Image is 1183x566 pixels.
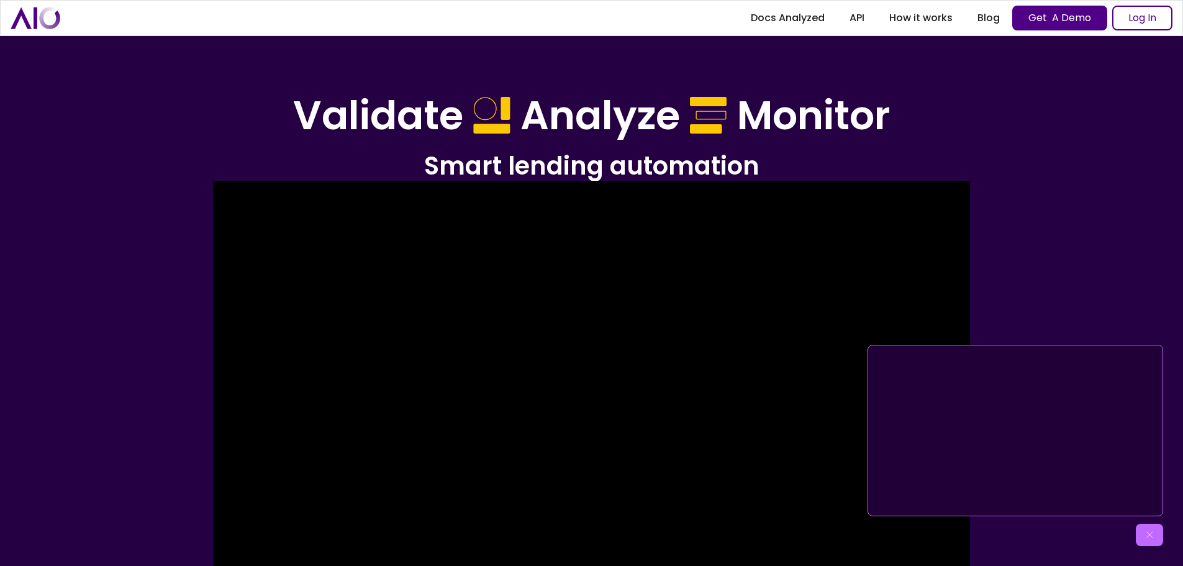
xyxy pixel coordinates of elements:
h1: Analyze [520,92,680,140]
a: Blog [965,7,1012,29]
a: home [11,7,60,29]
a: How it works [877,7,965,29]
a: Get A Demo [1012,6,1107,30]
h1: Monitor [737,92,891,140]
a: Docs Analyzed [738,7,837,29]
iframe: AIO - powering financial decision making [873,350,1158,511]
h2: Smart lending automation [238,150,946,182]
a: Log In [1112,6,1172,30]
h1: Validate [293,92,463,140]
a: API [837,7,877,29]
